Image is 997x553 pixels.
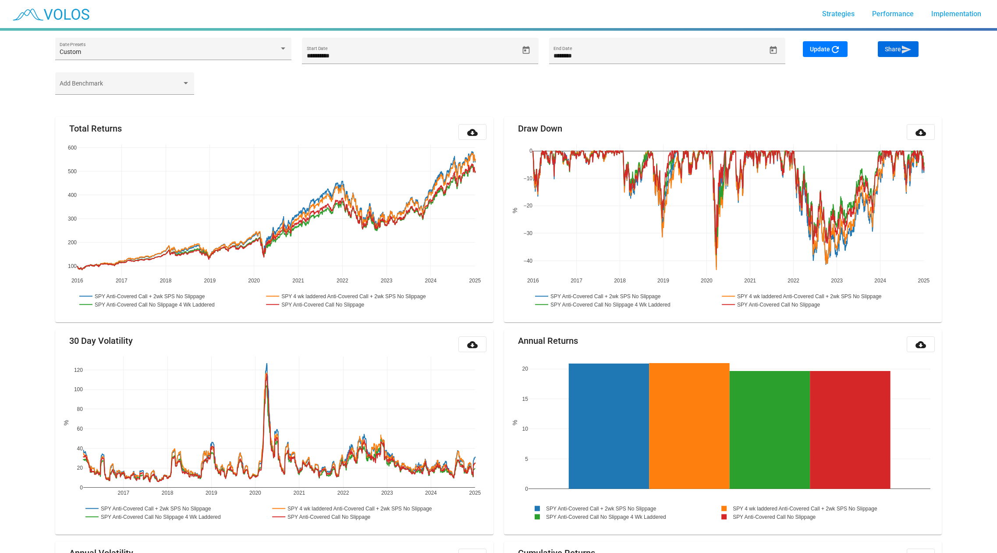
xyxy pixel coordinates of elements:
mat-card-title: Annual Returns [518,336,578,345]
span: Custom [60,48,81,55]
a: Strategies [815,6,862,22]
mat-icon: refresh [830,44,841,55]
mat-icon: cloud_download [915,339,926,350]
button: Share [878,41,919,57]
span: Update [810,46,841,53]
mat-card-title: Draw Down [518,124,562,133]
mat-icon: cloud_download [915,127,926,138]
span: Implementation [931,10,981,18]
mat-icon: send [901,44,912,55]
a: Performance [865,6,921,22]
a: Implementation [924,6,988,22]
button: Open calendar [766,43,781,58]
span: Share [885,46,912,53]
mat-card-title: Total Returns [69,124,122,133]
button: Update [803,41,848,57]
mat-icon: cloud_download [467,339,478,350]
mat-icon: cloud_download [467,127,478,138]
img: blue_transparent.png [7,3,94,25]
span: Performance [872,10,914,18]
mat-card-title: 30 Day Volatility [69,336,133,345]
button: Open calendar [518,43,534,58]
span: Strategies [822,10,855,18]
